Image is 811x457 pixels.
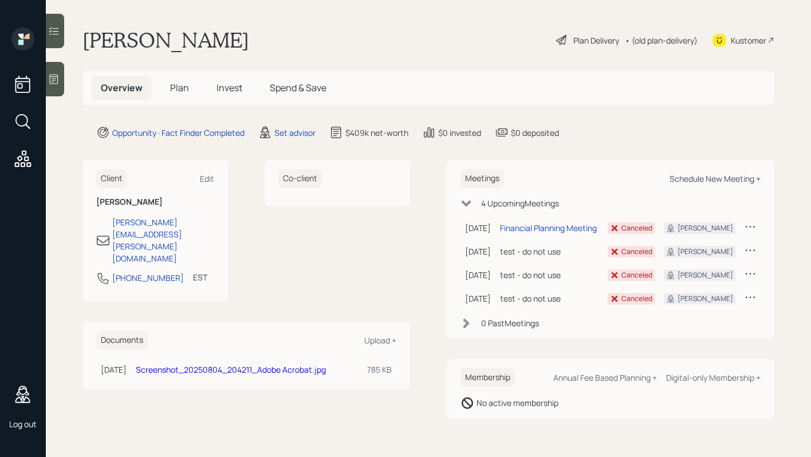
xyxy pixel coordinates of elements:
h6: Client [96,169,127,188]
div: Digital-only Membership + [666,372,761,383]
div: Financial Planning Meeting [500,222,597,234]
div: Annual Fee Based Planning + [553,372,657,383]
div: [DATE] [465,269,491,281]
div: 4 Upcoming Meeting s [481,197,559,209]
div: test - do not use [500,245,599,257]
div: $0 invested [438,127,481,139]
div: Set advisor [274,127,316,139]
a: Screenshot_20250804_204211_Adobe Acrobat.jpg [136,364,326,375]
div: $409k net-worth [345,127,408,139]
div: Canceled [621,223,652,233]
div: Canceled [621,270,652,280]
span: Plan [170,81,189,94]
h6: Meetings [460,169,504,188]
div: [PERSON_NAME] [678,294,733,304]
div: Upload + [364,335,396,346]
div: Opportunity · Fact Finder Completed [112,127,245,139]
div: test - do not use [500,292,599,304]
span: Overview [101,81,143,94]
div: [PERSON_NAME] [678,270,733,280]
div: [DATE] [465,292,491,304]
div: Plan Delivery [573,34,619,46]
div: • (old plan-delivery) [625,34,698,46]
span: Spend & Save [270,81,326,94]
div: Edit [200,173,214,184]
div: No active membership [477,397,558,409]
span: Invest [216,81,242,94]
h6: Co-client [278,169,322,188]
div: [PHONE_NUMBER] [112,272,184,284]
div: [DATE] [101,364,127,376]
div: Canceled [621,247,652,257]
div: test - do not use [500,269,599,281]
div: Canceled [621,294,652,304]
div: EST [193,271,207,283]
div: Schedule New Meeting + [670,173,761,184]
div: [DATE] [465,222,491,234]
h6: Documents [96,331,148,350]
div: [PERSON_NAME] [678,223,733,233]
div: $0 deposited [511,127,559,139]
div: 0 Past Meeting s [481,317,539,329]
div: [DATE] [465,245,491,257]
h1: [PERSON_NAME] [82,28,249,53]
div: Kustomer [731,34,766,46]
div: [PERSON_NAME][EMAIL_ADDRESS][PERSON_NAME][DOMAIN_NAME] [112,216,214,264]
div: Log out [9,419,37,429]
h6: [PERSON_NAME] [96,197,214,207]
div: [PERSON_NAME] [678,247,733,257]
div: 785 KB [367,364,392,376]
h6: Membership [460,368,515,387]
